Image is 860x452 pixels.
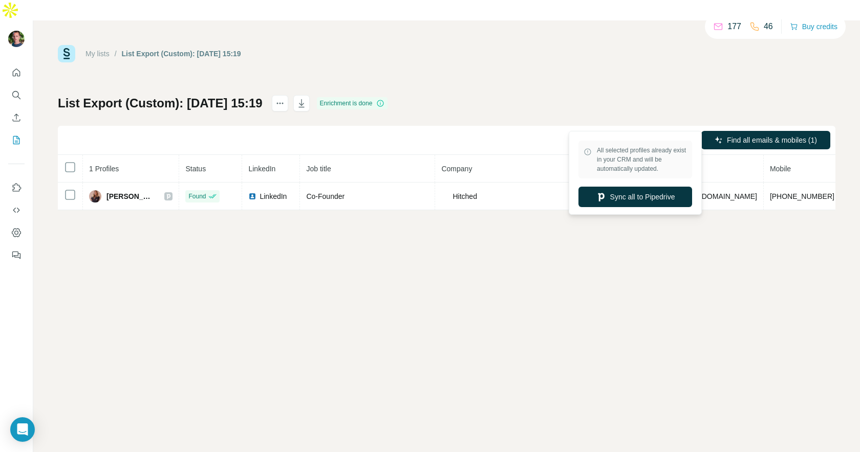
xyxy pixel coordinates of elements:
span: Mobile [770,165,791,173]
button: Sync all to Pipedrive [578,187,692,207]
span: 1 Profiles [89,165,119,173]
button: Buy credits [790,19,837,34]
a: My lists [85,50,110,58]
button: Enrich CSV [8,108,25,127]
button: Quick start [8,63,25,82]
span: Status [185,165,206,173]
img: LinkedIn logo [248,192,256,200]
div: Enrichment is done [317,97,388,109]
button: Feedback [8,246,25,264]
span: Found [188,192,206,201]
span: LinkedIn [260,191,287,201]
img: Avatar [8,31,25,47]
button: Dashboard [8,223,25,242]
button: My lists [8,131,25,149]
span: Co-Founder [306,192,345,200]
span: Hitched [453,191,477,201]
p: 177 [727,20,741,33]
button: Search [8,86,25,104]
h1: List Export (Custom): [DATE] 15:19 [58,95,263,111]
li: / [115,49,117,59]
button: Find all emails & mobiles (1) [701,131,830,149]
button: Use Surfe API [8,201,25,219]
p: 46 [764,20,773,33]
span: Job title [306,165,331,173]
button: Use Surfe on LinkedIn [8,178,25,197]
span: Company [441,165,472,173]
span: All selected profiles already exist in your CRM and will be automatically updated. [597,146,687,173]
div: List Export (Custom): [DATE] 15:19 [122,49,241,59]
img: company-logo [441,195,449,197]
span: [PHONE_NUMBER] [770,192,834,200]
span: LinkedIn [248,165,275,173]
div: Open Intercom Messenger [10,417,35,442]
button: actions [272,95,288,111]
img: Surfe Logo [58,45,75,62]
span: [PERSON_NAME] [106,191,154,201]
span: Find all emails & mobiles (1) [727,135,817,145]
img: Avatar [89,190,101,202]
